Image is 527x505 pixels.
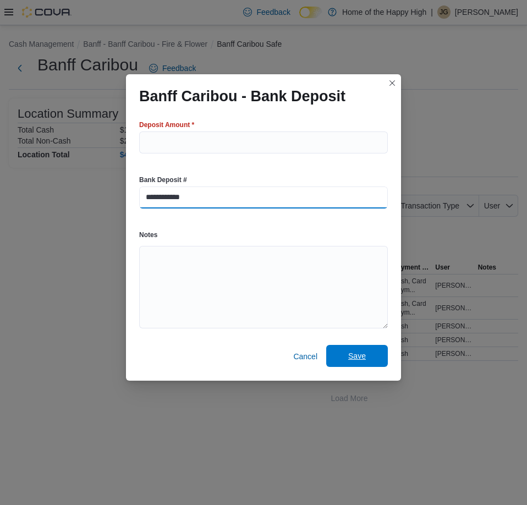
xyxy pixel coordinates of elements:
[139,120,194,129] label: Deposit Amount *
[139,87,345,105] h1: Banff Caribou - Bank Deposit
[139,230,157,239] label: Notes
[139,175,187,184] label: Bank Deposit #
[293,351,317,362] span: Cancel
[326,345,388,367] button: Save
[289,345,322,367] button: Cancel
[386,76,399,90] button: Closes this modal window
[348,350,366,361] span: Save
